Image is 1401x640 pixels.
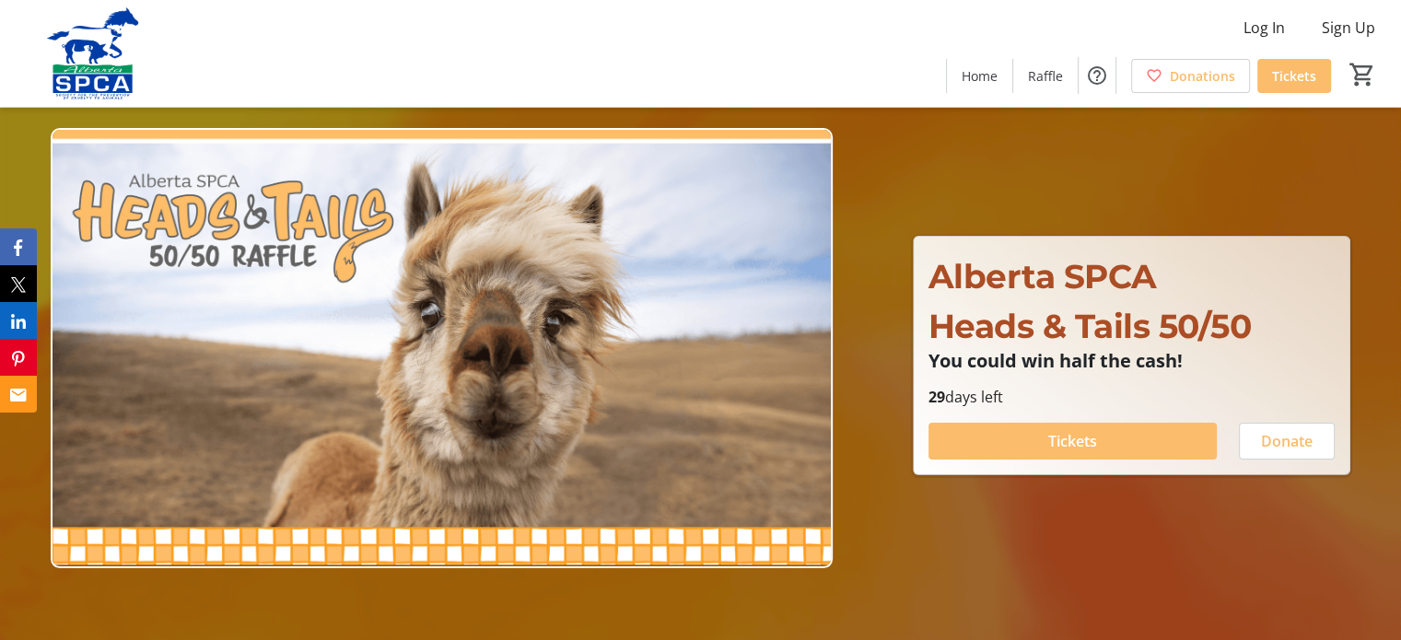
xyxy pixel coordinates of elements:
a: Home [947,59,1012,93]
span: Raffle [1028,66,1063,86]
span: Alberta SPCA [928,256,1157,297]
span: Log In [1243,17,1285,39]
p: You could win half the cash! [928,351,1335,371]
img: Campaign CTA Media Photo [51,128,833,568]
img: Alberta SPCA's Logo [11,7,175,99]
span: 29 [928,387,945,407]
button: Log In [1229,13,1300,42]
button: Tickets [928,423,1217,460]
a: Tickets [1257,59,1331,93]
button: Sign Up [1307,13,1390,42]
span: Heads & Tails 50/50 [928,306,1252,346]
span: Donations [1170,66,1235,86]
button: Cart [1346,58,1379,91]
a: Donations [1131,59,1250,93]
a: Raffle [1013,59,1078,93]
span: Sign Up [1322,17,1375,39]
button: Help [1079,57,1115,94]
p: days left [928,386,1335,408]
span: Donate [1261,430,1313,452]
span: Tickets [1048,430,1097,452]
span: Home [962,66,998,86]
button: Donate [1239,423,1335,460]
span: Tickets [1272,66,1316,86]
